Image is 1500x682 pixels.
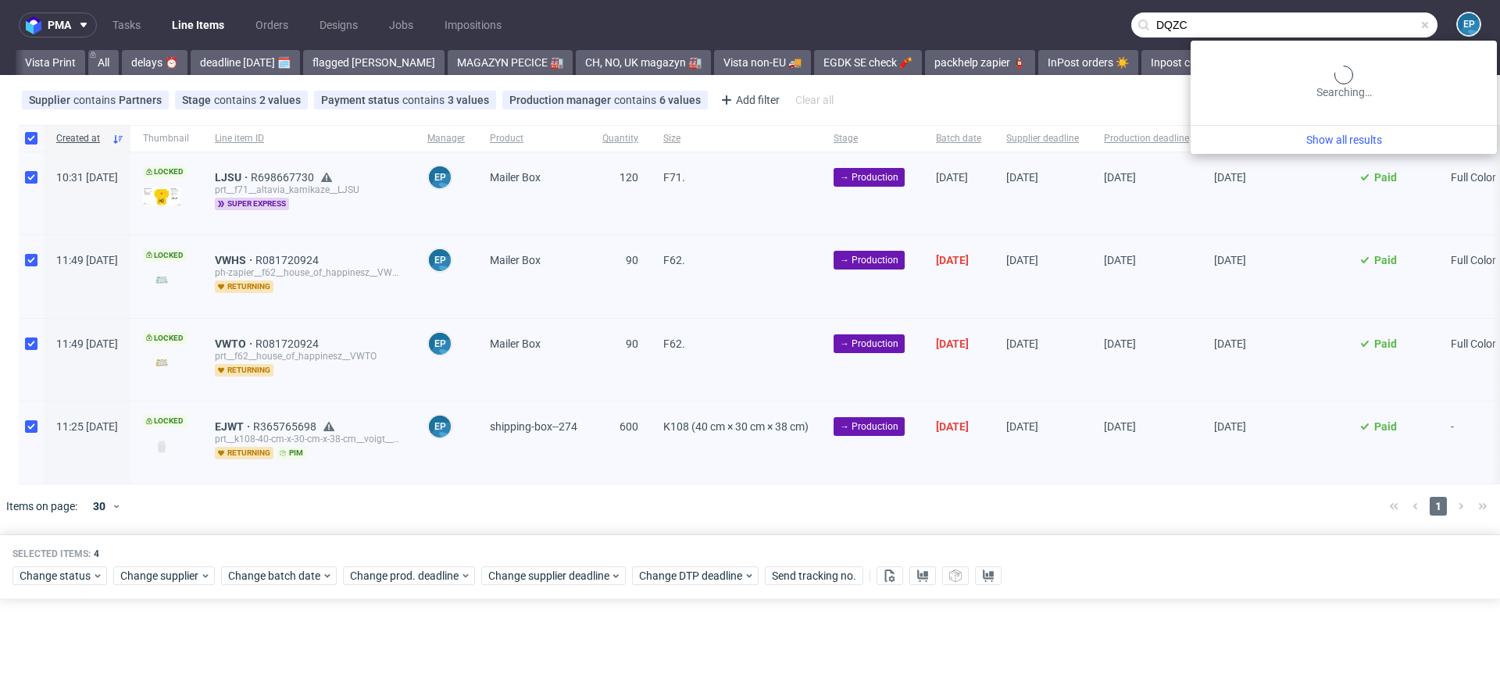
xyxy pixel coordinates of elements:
[321,94,402,106] span: Payment status
[1104,254,1136,266] span: [DATE]
[490,337,541,350] span: Mailer Box
[620,171,638,184] span: 120
[765,566,863,585] button: Send tracking no.
[215,198,289,210] span: super express
[1006,420,1038,433] span: [DATE]
[143,332,187,345] span: Locked
[602,132,638,145] span: Quantity
[259,94,301,106] div: 2 values
[1374,254,1397,266] span: Paid
[509,94,614,106] span: Production manager
[143,436,180,457] img: version_two_editor_design
[143,352,180,373] img: version_two_editor_design
[215,364,273,377] span: returning
[277,447,306,459] span: pim
[1451,254,1496,266] span: Full Color
[26,16,48,34] img: logo
[792,89,837,111] div: Clear all
[215,171,251,184] span: LJSU
[143,132,190,145] span: Thumbnail
[255,254,322,266] a: R081720924
[310,12,367,37] a: Designs
[936,337,969,350] span: [DATE]
[429,249,451,271] figcaption: EP
[1214,171,1246,184] span: [DATE]
[228,568,322,584] span: Change batch date
[429,333,451,355] figcaption: EP
[1197,132,1491,148] a: Show all results
[162,12,234,37] a: Line Items
[303,50,445,75] a: flagged [PERSON_NAME]
[215,254,255,266] a: VWHS
[1374,420,1397,433] span: Paid
[143,270,180,291] img: version_two_editor_design
[1006,132,1079,145] span: Supplier deadline
[840,420,898,434] span: → Production
[29,94,73,106] span: Supplier
[1214,420,1246,433] span: [DATE]
[663,254,685,266] span: F62.
[56,254,118,266] span: 11:49 [DATE]
[936,132,981,145] span: Batch date
[215,420,253,433] a: EJWT
[6,498,77,514] span: Items on page:
[253,420,320,433] a: R365765698
[620,420,638,433] span: 600
[840,253,898,267] span: → Production
[936,254,969,266] span: [DATE]
[490,420,577,433] span: shipping-box--274
[925,50,1035,75] a: packhelp zapier 🧯
[143,249,187,262] span: Locked
[48,20,71,30] span: pma
[56,337,118,350] span: 11:49 [DATE]
[1451,171,1496,184] span: Full Color
[576,50,711,75] a: CH, NO, UK magazyn 🏭
[19,12,97,37] button: pma
[350,568,460,584] span: Change prod. deadline
[1141,50,1230,75] a: Inpost custom
[1104,337,1136,350] span: [DATE]
[143,166,187,178] span: Locked
[215,132,402,145] span: Line item ID
[490,171,541,184] span: Mailer Box
[1104,171,1136,184] span: [DATE]
[73,94,119,106] span: contains
[16,50,85,75] a: Vista Print
[1430,497,1447,516] span: 1
[56,171,118,184] span: 10:31 [DATE]
[380,12,423,37] a: Jobs
[663,420,809,433] span: K108 (40 cm × 30 cm × 38 cm)
[120,568,200,584] span: Change supplier
[214,94,259,106] span: contains
[84,495,112,517] div: 30
[255,337,322,350] a: R081720924
[56,420,118,433] span: 11:25 [DATE]
[1006,171,1038,184] span: [DATE]
[834,132,911,145] span: Stage
[1458,13,1480,35] figcaption: EP
[1038,50,1138,75] a: InPost orders ☀️
[663,171,685,184] span: F71.
[251,171,317,184] a: R698667730
[1104,420,1136,433] span: [DATE]
[119,94,162,106] div: Partners
[614,94,659,106] span: contains
[143,187,180,206] img: version_two_editor_design.png
[936,171,968,184] span: [DATE]
[402,94,448,106] span: contains
[490,132,577,145] span: Product
[143,415,187,427] span: Locked
[663,337,685,350] span: F62.
[215,184,402,196] div: prt__f71__altavia_kamikaze__LJSU
[215,337,255,350] a: VWTO
[215,433,402,445] div: prt__k108-40-cm-x-30-cm-x-38-cm__voigt__EJWT
[94,548,99,559] span: 4
[639,568,744,584] span: Change DTP deadline
[714,50,811,75] a: Vista non-EU 🚚
[1104,132,1189,145] span: Production deadline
